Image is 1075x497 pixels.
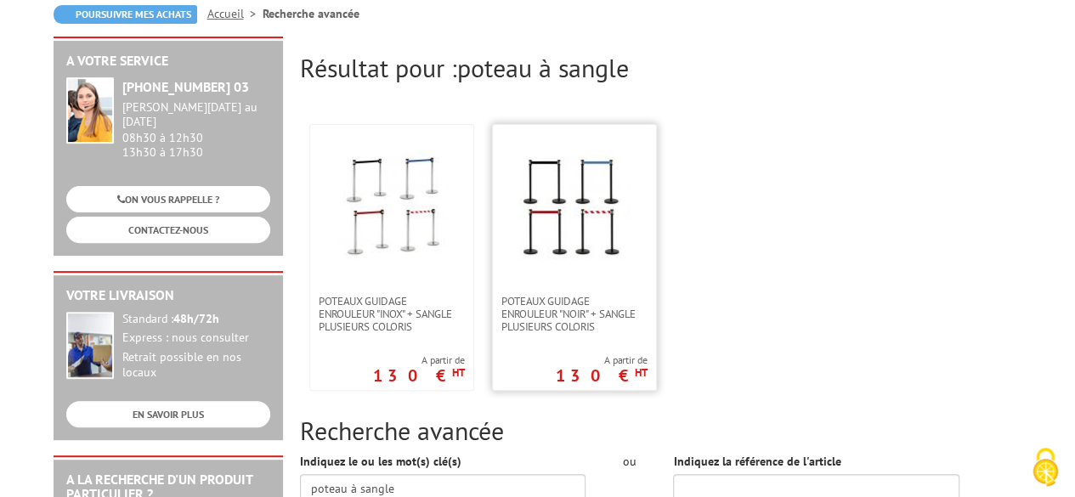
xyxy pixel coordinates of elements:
[452,365,465,380] sup: HT
[556,370,648,381] p: 130 €
[54,5,197,24] a: Poursuivre mes achats
[635,365,648,380] sup: HT
[66,401,270,427] a: EN SAVOIR PLUS
[611,453,648,470] div: ou
[493,295,656,333] a: Poteaux guidage enrouleur "noir" + sangle plusieurs coloris
[66,288,270,303] h2: Votre livraison
[373,353,465,367] span: A partir de
[501,295,648,333] span: Poteaux guidage enrouleur "noir" + sangle plusieurs coloris
[319,295,465,333] span: Poteaux guidage enrouleur "inox" + sangle plusieurs coloris
[673,453,840,470] label: Indiquez la référence de l'article
[66,312,114,379] img: widget-livraison.jpg
[173,311,219,326] strong: 48h/72h
[122,330,270,346] div: Express : nous consulter
[373,370,465,381] p: 130 €
[300,54,1022,82] h2: Résultat pour :
[1016,439,1075,497] button: Cookies (fenêtre modale)
[300,453,461,470] label: Indiquez le ou les mot(s) clé(s)
[66,77,114,144] img: widget-service.jpg
[66,54,270,69] h2: A votre service
[122,100,270,159] div: 08h30 à 12h30 13h30 à 17h30
[1024,446,1067,489] img: Cookies (fenêtre modale)
[457,51,629,84] span: poteau à sangle
[122,312,270,327] div: Standard :
[122,350,270,381] div: Retrait possible en nos locaux
[122,100,270,129] div: [PERSON_NAME][DATE] au [DATE]
[310,295,473,333] a: Poteaux guidage enrouleur "inox" + sangle plusieurs coloris
[556,353,648,367] span: A partir de
[300,416,1022,444] h2: Recherche avancée
[66,186,270,212] a: ON VOUS RAPPELLE ?
[66,217,270,243] a: CONTACTEZ-NOUS
[122,78,249,95] strong: [PHONE_NUMBER] 03
[519,150,630,261] img: Poteaux guidage enrouleur
[337,150,447,261] img: Poteaux guidage enrouleur
[207,6,263,21] a: Accueil
[263,5,359,22] li: Recherche avancée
